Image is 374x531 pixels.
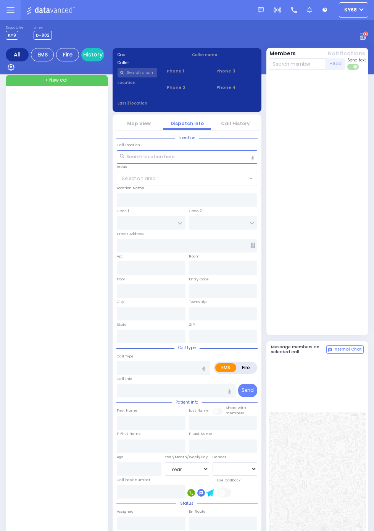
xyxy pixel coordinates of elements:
div: Year/Month/Week/Day [165,454,210,460]
button: ky68 [339,2,368,18]
label: Location [118,80,158,85]
label: Street Address [117,231,144,237]
a: Map View [127,120,151,127]
label: Township [189,299,206,304]
label: P Last Name [189,431,212,436]
label: Areas [117,164,127,169]
label: Floor [117,277,125,282]
label: Call Location [117,142,140,148]
span: Phone 2 [167,84,207,91]
a: History [81,48,104,61]
label: Last Name [189,408,209,413]
span: Status [176,500,197,506]
div: All [6,48,29,61]
label: Lines [34,26,52,30]
div: EMS [31,48,54,61]
span: Internal Chat [334,347,362,352]
input: Search location here [117,150,257,164]
span: Send text [347,57,366,63]
label: Cross 1 [117,208,129,214]
label: Caller: [118,60,182,66]
span: + New call [45,77,69,84]
label: P First Name [117,431,141,436]
label: Entry Code [189,277,209,282]
h5: Message members on selected call [271,344,327,354]
label: Cross 2 [189,208,202,214]
span: members [226,410,244,415]
label: Last 3 location [118,100,187,106]
span: Select an area [122,175,156,182]
span: Phone 1 [167,68,207,74]
a: Call History [221,120,250,127]
label: En Route [189,509,206,514]
span: D-802 [34,31,52,40]
label: First Name [117,408,137,413]
a: Dispatch info [171,120,204,127]
label: Gender [213,454,226,460]
span: KY9 [6,31,18,40]
label: Use Callback [217,478,240,483]
span: Location [175,135,199,141]
label: Call back number [117,477,150,483]
input: Search member [269,58,326,70]
button: Send [238,384,257,397]
span: Patient info [172,399,202,405]
label: Call Type [117,354,134,359]
input: Search a contact [118,68,158,77]
div: Fire [56,48,79,61]
label: Turn off text [347,63,359,71]
label: Dispatcher [6,26,25,30]
img: Logo [26,5,77,15]
button: Members [269,50,296,58]
label: State [117,322,127,327]
label: Assigned [117,509,134,514]
label: Call Info [117,376,132,381]
label: Apt [117,254,123,259]
button: Internal Chat [326,345,364,354]
span: Other building occupants [250,243,255,248]
button: Notifications [328,50,365,58]
span: ky68 [344,6,357,13]
label: Room [189,254,200,259]
label: Fire [236,363,256,372]
small: Share with [226,405,246,410]
img: message.svg [258,7,264,13]
img: comment-alt.png [328,348,332,352]
label: Location Name [117,185,144,191]
label: Cad: [118,52,182,58]
span: Phone 3 [216,68,256,74]
span: Phone 4 [216,84,256,91]
span: Call type [174,345,200,351]
label: City [117,299,124,304]
label: EMS [215,363,236,372]
label: ZIP [189,322,195,327]
label: Age [117,454,124,460]
label: Caller name [192,52,257,58]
